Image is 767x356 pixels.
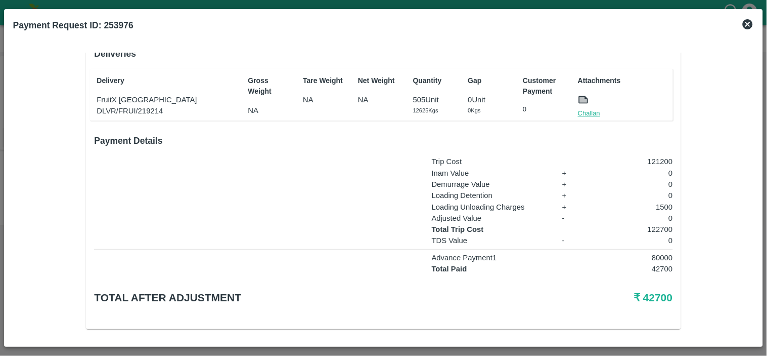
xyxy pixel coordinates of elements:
[468,75,512,86] p: Gap
[562,235,582,246] p: -
[593,202,673,213] p: 1500
[413,107,438,113] span: 12625 Kgs
[578,75,670,86] p: Attachments
[523,105,567,114] p: 0
[432,265,467,273] strong: Total Paid
[468,107,481,113] span: 0 Kgs
[480,291,672,305] h5: ₹ 42700
[593,213,673,224] p: 0
[303,94,347,105] p: NA
[358,75,402,86] p: Net Weight
[97,105,237,116] p: DLVR/FRUI/219214
[97,75,237,86] p: Delivery
[468,94,512,105] p: 0 Unit
[593,190,673,201] p: 0
[413,94,457,105] p: 505 Unit
[97,94,237,105] p: FruitX [GEOGRAPHIC_DATA]
[593,263,673,274] p: 42700
[593,224,673,235] p: 122700
[94,47,672,61] h6: Deliveries
[432,235,552,246] p: TDS Value
[593,252,673,263] p: 80000
[562,190,582,201] p: +
[94,134,672,148] h6: Payment Details
[432,179,552,190] p: Demurrage Value
[432,213,552,224] p: Adjusted Value
[593,235,673,246] p: 0
[94,291,480,305] h5: Total after adjustment
[562,202,582,213] p: +
[248,105,292,116] p: NA
[593,168,673,179] p: 0
[562,213,582,224] p: -
[432,202,552,213] p: Loading Unloading Charges
[303,75,347,86] p: Tare Weight
[432,252,552,263] p: Advance Payment 1
[523,75,567,97] p: Customer Payment
[578,108,600,118] a: Challan
[432,156,552,167] p: Trip Cost
[593,156,673,167] p: 121200
[562,179,582,190] p: +
[593,179,673,190] p: 0
[13,20,133,30] b: Payment Request ID: 253976
[413,75,457,86] p: Quantity
[432,190,552,201] p: Loading Detention
[358,94,402,105] p: NA
[248,75,292,97] p: Gross Weight
[432,225,484,233] strong: Total Trip Cost
[432,168,552,179] p: Inam Value
[562,168,582,179] p: +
